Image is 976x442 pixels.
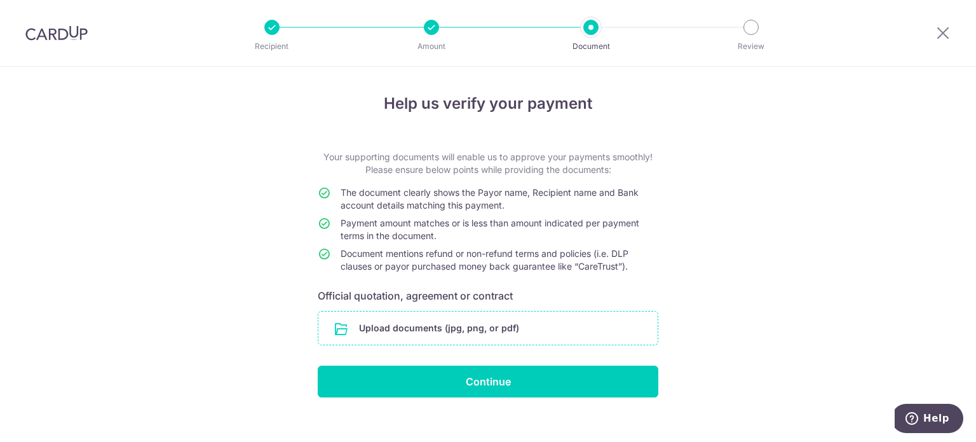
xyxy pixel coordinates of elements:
h6: Official quotation, agreement or contract [318,288,658,303]
p: Document [544,40,638,53]
span: Payment amount matches or is less than amount indicated per payment terms in the document. [341,218,639,241]
iframe: Opens a widget where you can find more information [895,404,963,436]
h4: Help us verify your payment [318,92,658,115]
p: Recipient [225,40,319,53]
div: Upload documents (jpg, png, or pdf) [318,311,658,345]
img: CardUp [25,25,88,41]
p: Amount [384,40,478,53]
p: Your supporting documents will enable us to approve your payments smoothly! Please ensure below p... [318,151,658,176]
span: Document mentions refund or non-refund terms and policies (i.e. DLP clauses or payor purchased mo... [341,248,628,272]
span: The document clearly shows the Payor name, Recipient name and Bank account details matching this ... [341,187,639,211]
input: Continue [318,366,658,397]
p: Review [704,40,798,53]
